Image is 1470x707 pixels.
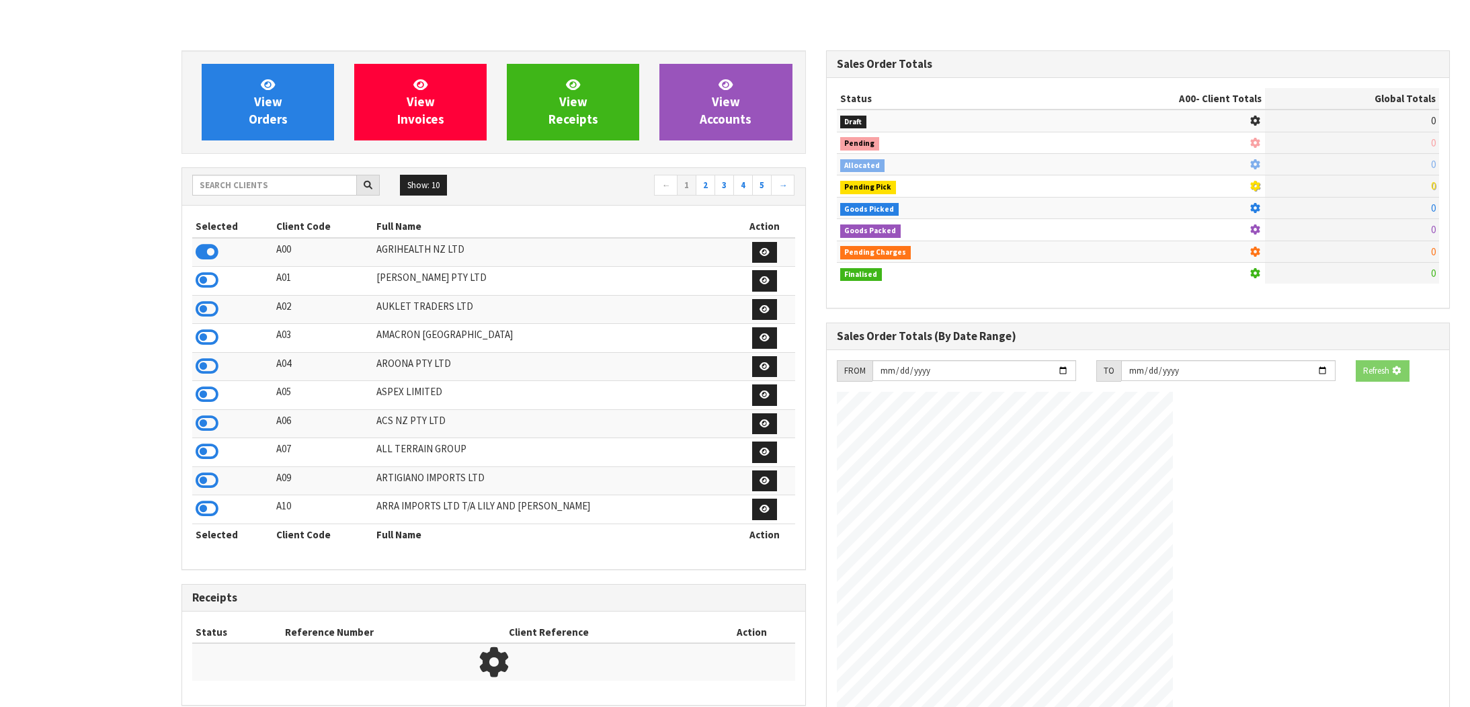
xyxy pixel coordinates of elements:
span: Draft [840,116,867,129]
th: Client Reference [505,622,708,643]
span: Finalised [840,268,883,282]
td: AROONA PTY LTD [373,352,735,381]
th: Status [192,622,282,643]
td: AGRIHEALTH NZ LTD [373,238,735,267]
div: FROM [837,360,872,382]
th: Client Code [273,216,373,237]
span: 0 [1431,267,1436,280]
td: ASPEX LIMITED [373,381,735,410]
th: Selected [192,216,273,237]
span: 0 [1431,114,1436,127]
th: Action [734,524,794,545]
td: A10 [273,495,373,524]
span: Goods Picked [840,203,899,216]
a: ViewReceipts [507,64,639,140]
a: 3 [714,175,734,196]
a: ViewAccounts [659,64,792,140]
td: ACS NZ PTY LTD [373,409,735,438]
a: ViewInvoices [354,64,487,140]
button: Show: 10 [400,175,447,196]
th: Status [837,88,1036,110]
h3: Sales Order Totals [837,58,1440,71]
td: A05 [273,381,373,410]
span: 0 [1431,223,1436,236]
span: View Receipts [548,77,598,127]
span: View Accounts [700,77,751,127]
span: Pending Pick [840,181,897,194]
th: - Client Totals [1036,88,1265,110]
span: Pending Charges [840,246,911,259]
td: AMACRON [GEOGRAPHIC_DATA] [373,324,735,353]
td: A06 [273,409,373,438]
span: Allocated [840,159,885,173]
td: A02 [273,295,373,324]
span: 0 [1431,202,1436,214]
th: Reference Number [282,622,505,643]
td: A01 [273,267,373,296]
td: ARRA IMPORTS LTD T/A LILY AND [PERSON_NAME] [373,495,735,524]
span: Goods Packed [840,224,901,238]
th: Client Code [273,524,373,545]
span: 0 [1431,245,1436,258]
a: 5 [752,175,772,196]
td: ALL TERRAIN GROUP [373,438,735,467]
nav: Page navigation [503,175,794,198]
td: A04 [273,352,373,381]
th: Full Name [373,216,735,237]
h3: Sales Order Totals (By Date Range) [837,330,1440,343]
td: A03 [273,324,373,353]
span: 0 [1431,136,1436,149]
th: Full Name [373,524,735,545]
a: 1 [677,175,696,196]
th: Selected [192,524,273,545]
h3: Receipts [192,591,795,604]
a: 4 [733,175,753,196]
a: ViewOrders [202,64,334,140]
td: A00 [273,238,373,267]
td: ARTIGIANO IMPORTS LTD [373,466,735,495]
a: → [771,175,794,196]
button: Refresh [1356,360,1410,382]
th: Action [734,216,794,237]
td: A09 [273,466,373,495]
span: 0 [1431,158,1436,171]
div: TO [1096,360,1121,382]
span: Pending [840,137,880,151]
th: Global Totals [1265,88,1439,110]
td: [PERSON_NAME] PTY LTD [373,267,735,296]
span: A00 [1179,92,1196,105]
a: ← [654,175,678,196]
td: A07 [273,438,373,467]
a: 2 [696,175,715,196]
td: AUKLET TRADERS LTD [373,295,735,324]
span: 0 [1431,179,1436,192]
input: Search clients [192,175,357,196]
span: View Orders [249,77,288,127]
th: Action [708,622,795,643]
span: View Invoices [397,77,444,127]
